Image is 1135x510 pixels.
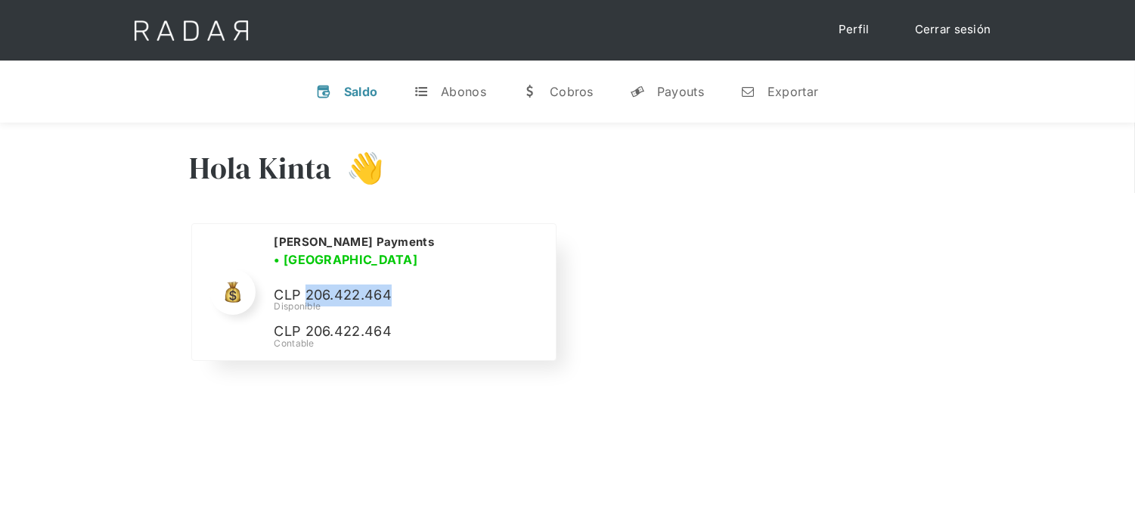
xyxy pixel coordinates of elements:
[414,84,429,99] div: t
[523,84,538,99] div: w
[441,84,486,99] div: Abonos
[332,149,385,187] h3: 👋
[317,84,332,99] div: v
[823,15,885,45] a: Perfil
[630,84,645,99] div: y
[657,84,704,99] div: Payouts
[344,84,378,99] div: Saldo
[274,300,537,313] div: Disponible
[274,321,501,343] p: CLP 206.422.464
[190,149,332,187] h3: Hola Kinta
[274,235,434,250] h2: [PERSON_NAME] Payments
[900,15,1006,45] a: Cerrar sesión
[274,337,537,350] div: Contable
[768,84,818,99] div: Exportar
[740,84,755,99] div: n
[274,250,417,269] h3: • [GEOGRAPHIC_DATA]
[274,285,501,306] p: CLP 206.422.464
[550,84,594,99] div: Cobros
